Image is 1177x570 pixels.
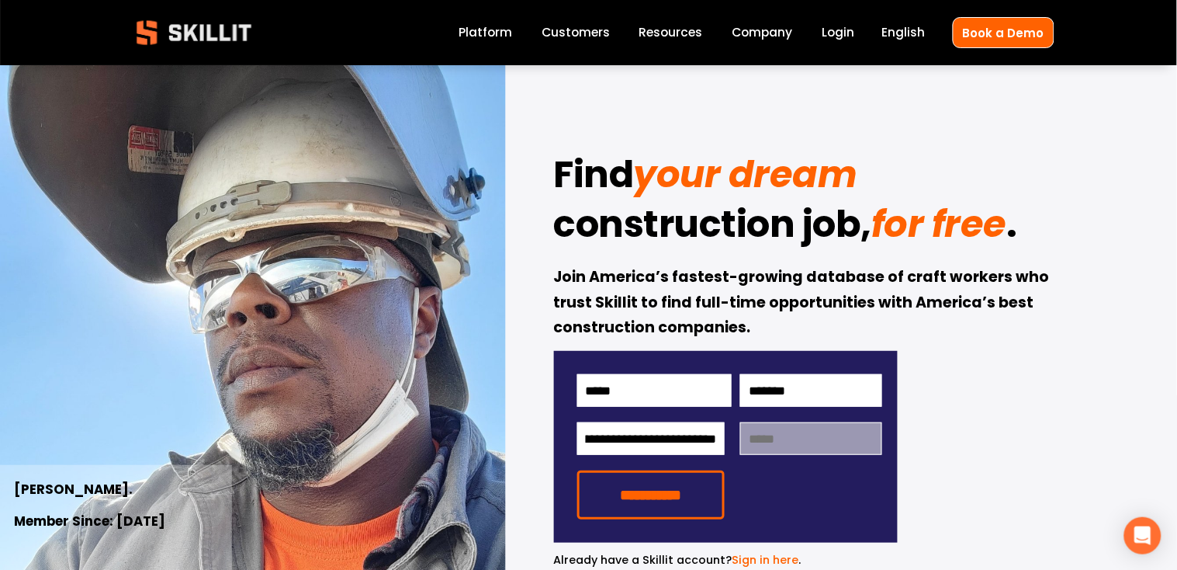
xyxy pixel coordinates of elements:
a: folder dropdown [639,23,703,43]
em: your dream [634,148,857,200]
strong: Join America’s fastest-growing database of craft workers who trust Skillit to find full-time oppo... [554,266,1053,342]
span: English [882,23,926,41]
a: Book a Demo [953,17,1054,47]
div: Open Intercom Messenger [1124,517,1161,554]
span: Already have a Skillit account? [554,552,732,568]
a: Sign in here [732,552,799,568]
em: for free [871,198,1006,250]
a: Company [732,23,793,43]
a: Customers [542,23,610,43]
a: Platform [459,23,512,43]
strong: construction job, [554,196,872,259]
a: Login [822,23,855,43]
strong: . [1007,196,1018,259]
strong: Find [554,146,634,210]
strong: Member Since: [DATE] [14,511,165,534]
span: Resources [639,23,703,41]
img: Skillit [123,9,265,56]
p: . [554,551,898,569]
strong: [PERSON_NAME]. [14,479,133,502]
div: language picker [882,23,926,43]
